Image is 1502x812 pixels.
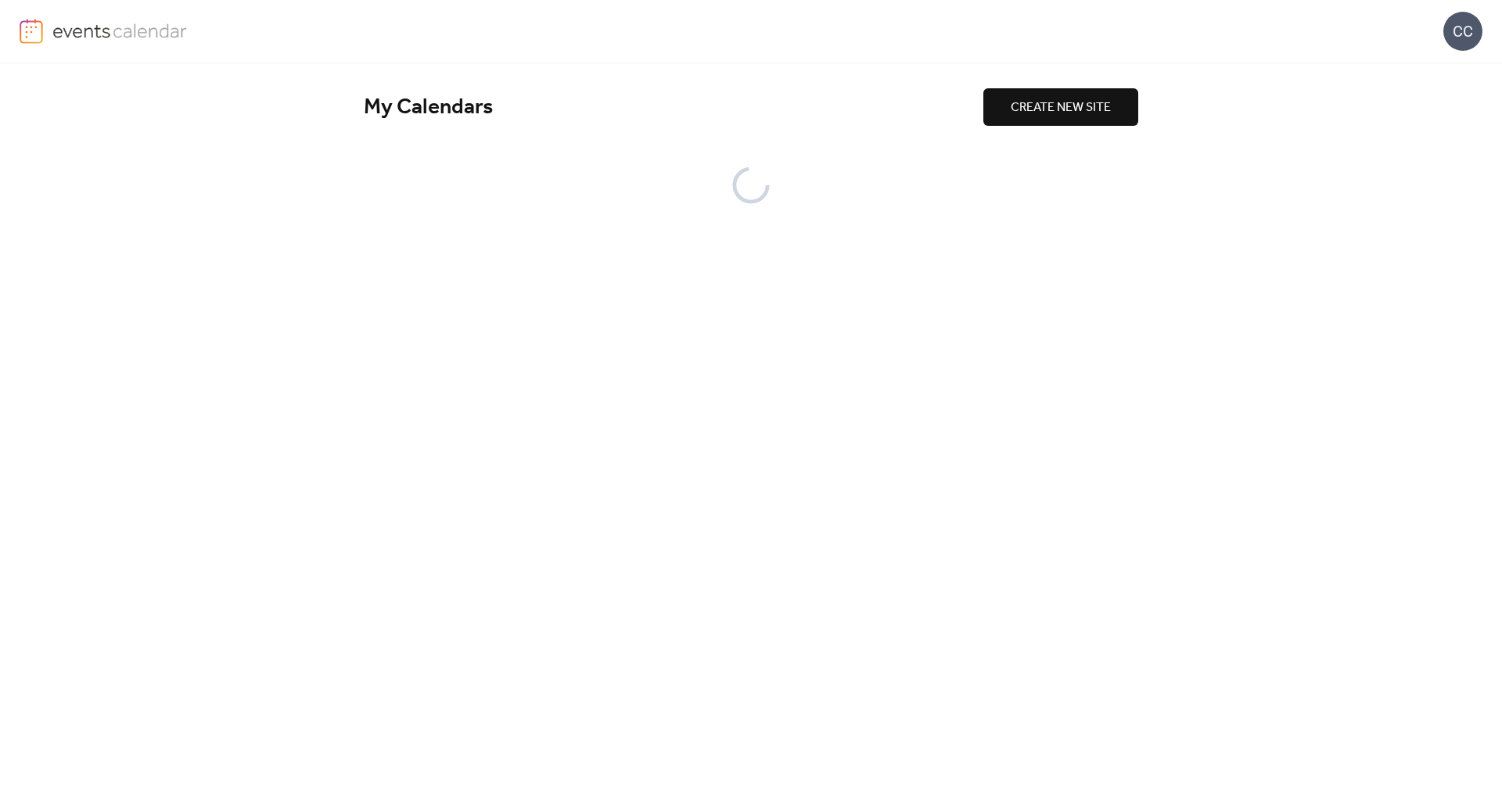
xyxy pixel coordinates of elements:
img: logo-type [52,19,188,42]
span: CREATE NEW SITE [1011,98,1111,117]
div: CC [1443,12,1482,51]
div: My Calendars [364,94,983,121]
button: CREATE NEW SITE [983,88,1138,126]
img: logo [20,19,43,44]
